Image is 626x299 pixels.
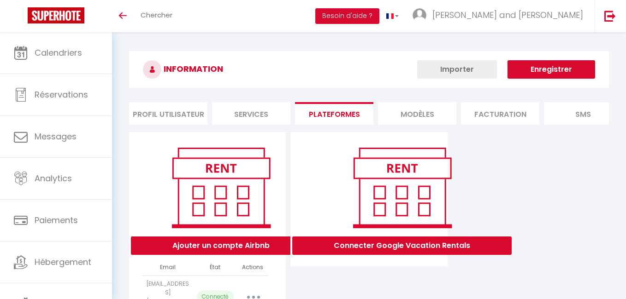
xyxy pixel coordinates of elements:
span: [PERSON_NAME] and [PERSON_NAME] [432,9,583,21]
button: Ajouter un compte Airbnb [131,236,311,255]
li: Facturation [461,102,539,125]
th: État [193,259,237,276]
span: Analytics [35,172,72,184]
span: Hébergement [35,256,91,268]
button: Importer [417,60,497,79]
span: Paiements [35,214,78,226]
th: Actions [237,259,268,276]
li: SMS [544,102,622,125]
img: rent.png [162,144,280,232]
li: Profil Utilisateur [129,102,207,125]
li: Services [212,102,290,125]
button: Enregistrer [508,60,595,79]
th: Email [143,259,193,276]
h3: INFORMATION [129,51,609,88]
button: Connecter Google Vacation Rentals [292,236,512,255]
span: Messages [35,131,77,142]
span: Calendriers [35,47,82,58]
span: Chercher [141,10,172,20]
img: logout [604,10,616,22]
li: Plateformes [295,102,373,125]
li: MODÈLES [378,102,456,125]
img: rent.png [343,144,461,232]
img: ... [413,8,426,22]
span: Réservations [35,89,88,100]
img: Super Booking [28,7,84,23]
button: Besoin d'aide ? [315,8,379,24]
